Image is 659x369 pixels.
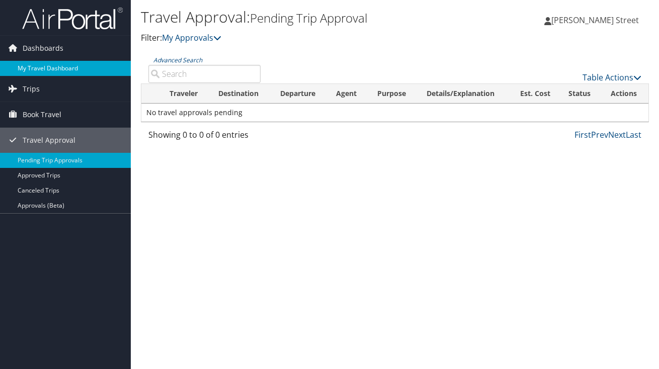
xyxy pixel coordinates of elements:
a: My Approvals [162,32,221,43]
a: Table Actions [583,72,641,83]
a: Next [608,129,626,140]
img: airportal-logo.png [22,7,123,30]
a: Prev [591,129,608,140]
th: Departure: activate to sort column ascending [271,84,327,104]
h1: Travel Approval: [141,7,479,28]
th: Status: activate to sort column ascending [559,84,602,104]
a: [PERSON_NAME] Street [544,5,649,35]
small: Pending Trip Approval [250,10,367,26]
span: Dashboards [23,36,63,61]
th: Agent [327,84,368,104]
div: Showing 0 to 0 of 0 entries [148,129,261,146]
span: Travel Approval [23,128,75,153]
a: Advanced Search [153,56,202,64]
p: Filter: [141,32,479,45]
th: Est. Cost: activate to sort column ascending [508,84,559,104]
th: Destination: activate to sort column ascending [209,84,271,104]
input: Advanced Search [148,65,261,83]
span: Trips [23,76,40,102]
th: Actions [602,84,648,104]
th: Traveler: activate to sort column ascending [160,84,209,104]
th: Details/Explanation [418,84,508,104]
a: First [574,129,591,140]
span: Book Travel [23,102,61,127]
td: No travel approvals pending [141,104,648,122]
span: [PERSON_NAME] Street [551,15,639,26]
th: Purpose [368,84,418,104]
a: Last [626,129,641,140]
